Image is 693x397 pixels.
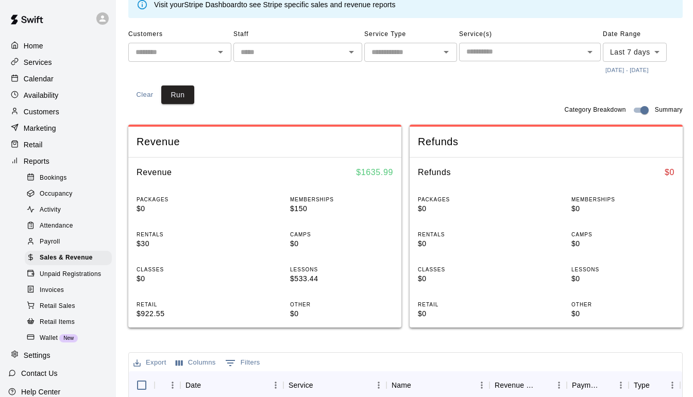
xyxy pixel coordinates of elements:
[233,26,362,43] span: Staff
[137,273,240,284] p: $0
[571,301,674,308] p: OTHER
[213,45,228,59] button: Open
[418,196,521,203] p: PACKAGES
[571,273,674,284] p: $0
[655,105,683,115] span: Summary
[137,308,240,319] p: $922.55
[128,26,231,43] span: Customers
[201,378,215,392] button: Sort
[418,266,521,273] p: CLASSES
[537,378,551,392] button: Sort
[571,196,674,203] p: MEMBERSHIPS
[137,266,240,273] p: CLASSES
[8,153,108,169] a: Reports
[24,140,43,150] p: Retail
[418,166,451,179] h6: Refunds
[571,231,674,238] p: CAMPS
[40,221,73,231] span: Attendance
[290,308,393,319] p: $0
[268,377,283,393] button: Menu
[25,283,112,298] div: Invoices
[613,377,629,393] button: Menu
[290,238,393,249] p: $0
[603,63,651,77] button: [DATE] - [DATE]
[8,38,108,54] a: Home
[418,308,521,319] p: $0
[40,205,61,215] span: Activity
[40,333,58,343] span: Wallet
[40,189,73,199] span: Occupancy
[25,186,116,202] a: Occupancy
[8,88,108,103] a: Availability
[137,203,240,214] p: $0
[40,317,75,327] span: Retail Items
[290,273,393,284] p: $533.44
[25,203,112,217] div: Activity
[24,57,52,67] p: Services
[8,120,108,136] a: Marketing
[21,387,60,397] p: Help Center
[24,123,56,133] p: Marketing
[184,1,241,9] a: Stripe Dashboard
[25,331,112,346] div: WalletNew
[571,238,674,249] p: $0
[25,282,116,298] a: Invoices
[8,71,108,87] div: Calendar
[131,355,169,371] button: Export
[40,269,101,280] span: Unpaid Registrations
[25,250,116,266] a: Sales & Revenue
[8,137,108,152] a: Retail
[173,355,218,371] button: Select columns
[24,350,50,360] p: Settings
[223,355,263,371] button: Show filters
[25,219,112,233] div: Attendance
[137,231,240,238] p: RENTALS
[24,156,49,166] p: Reports
[137,238,240,249] p: $30
[290,266,393,273] p: LESSONS
[418,238,521,249] p: $0
[40,237,60,247] span: Payroll
[25,299,112,314] div: Retail Sales
[161,85,194,105] button: Run
[128,85,161,105] button: Clear
[24,107,59,117] p: Customers
[411,378,426,392] button: Sort
[313,378,328,392] button: Sort
[290,203,393,214] p: $150
[137,301,240,308] p: RETAIL
[459,26,601,43] span: Service(s)
[25,251,112,265] div: Sales & Revenue
[8,104,108,119] a: Customers
[25,235,112,249] div: Payroll
[24,41,43,51] p: Home
[290,196,393,203] p: MEMBERSHIPS
[356,166,393,179] h6: $ 1635.99
[603,26,667,43] span: Date Range
[571,308,674,319] p: $0
[25,298,116,314] a: Retail Sales
[364,26,457,43] span: Service Type
[25,267,112,282] div: Unpaid Registrations
[599,378,613,392] button: Sort
[25,202,116,218] a: Activity
[571,203,674,214] p: $0
[137,196,240,203] p: PACKAGES
[8,55,108,70] a: Services
[165,377,180,393] button: Menu
[474,377,489,393] button: Menu
[665,166,674,179] h6: $ 0
[583,45,597,59] button: Open
[418,301,521,308] p: RETAIL
[25,330,116,346] a: WalletNew
[344,45,359,59] button: Open
[418,231,521,238] p: RENTALS
[571,266,674,273] p: LESSONS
